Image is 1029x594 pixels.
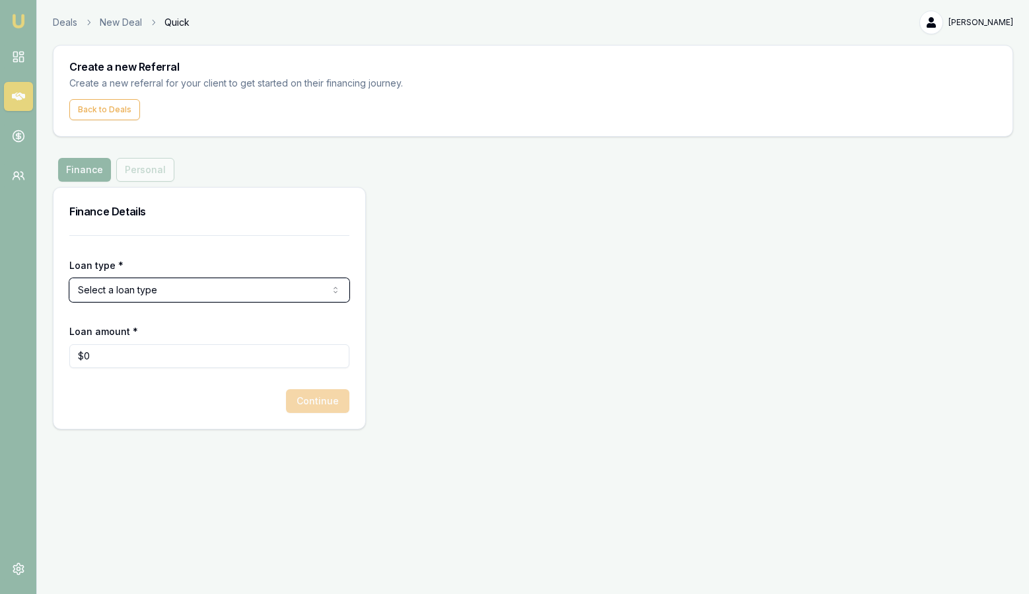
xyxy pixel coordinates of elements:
span: Quick [164,16,190,29]
span: [PERSON_NAME] [948,17,1013,28]
a: New Deal [100,16,142,29]
button: Back to Deals [69,99,140,120]
label: Loan type * [69,260,124,271]
label: Loan amount * [69,326,138,337]
h3: Create a new Referral [69,61,997,72]
h3: Finance Details [69,204,349,219]
nav: breadcrumb [53,16,190,29]
button: Finance [58,158,111,182]
p: Create a new referral for your client to get started on their financing journey. [69,76,408,91]
input: $ [69,344,349,368]
img: emu-icon-u.png [11,13,26,29]
a: Deals [53,16,77,29]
